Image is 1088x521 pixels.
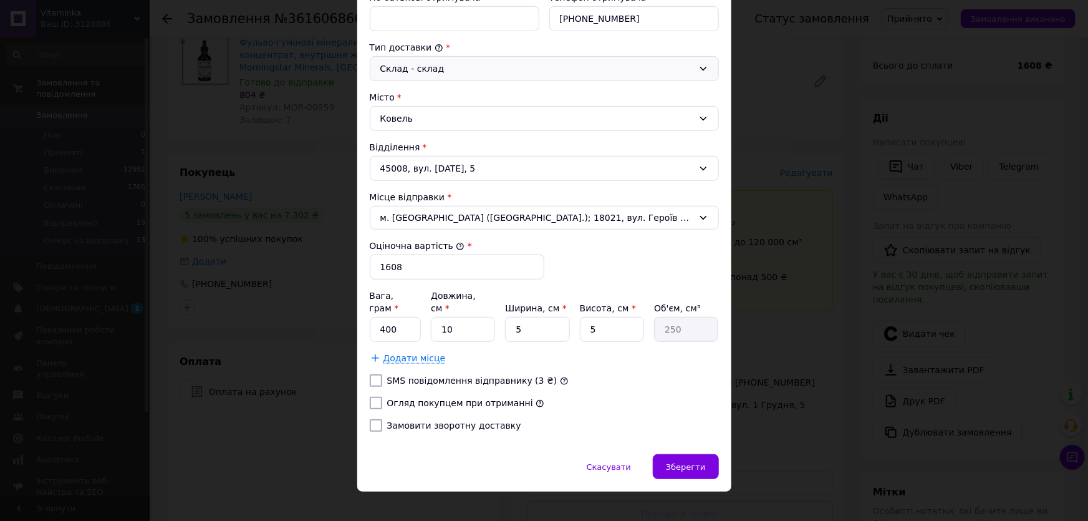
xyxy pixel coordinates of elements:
[370,41,719,54] div: Тип доставки
[587,462,631,472] span: Скасувати
[505,303,566,313] label: Ширина, см
[370,291,399,313] label: Вага, грам
[370,106,719,131] div: Ковель
[380,62,693,75] div: Склад - склад
[370,141,719,153] div: Відділення
[380,212,693,224] span: м. [GEOGRAPHIC_DATA] ([GEOGRAPHIC_DATA].); 18021, вул. Героїв Дніпра, 53/3
[370,241,465,251] label: Оціночна вартість
[387,376,557,386] label: SMS повідомлення відправнику (3 ₴)
[580,303,636,313] label: Висота, см
[654,302,718,314] div: Об'єм, см³
[431,291,476,313] label: Довжина, см
[549,6,719,31] input: +380
[370,156,719,181] div: 45008, вул. [DATE], 5
[383,353,446,364] span: Додати місце
[666,462,705,472] span: Зберегти
[370,91,719,104] div: Місто
[387,398,533,408] label: Огляд покупцем при отриманні
[387,421,521,431] label: Замовити зворотну доставку
[370,191,719,203] div: Місце відправки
